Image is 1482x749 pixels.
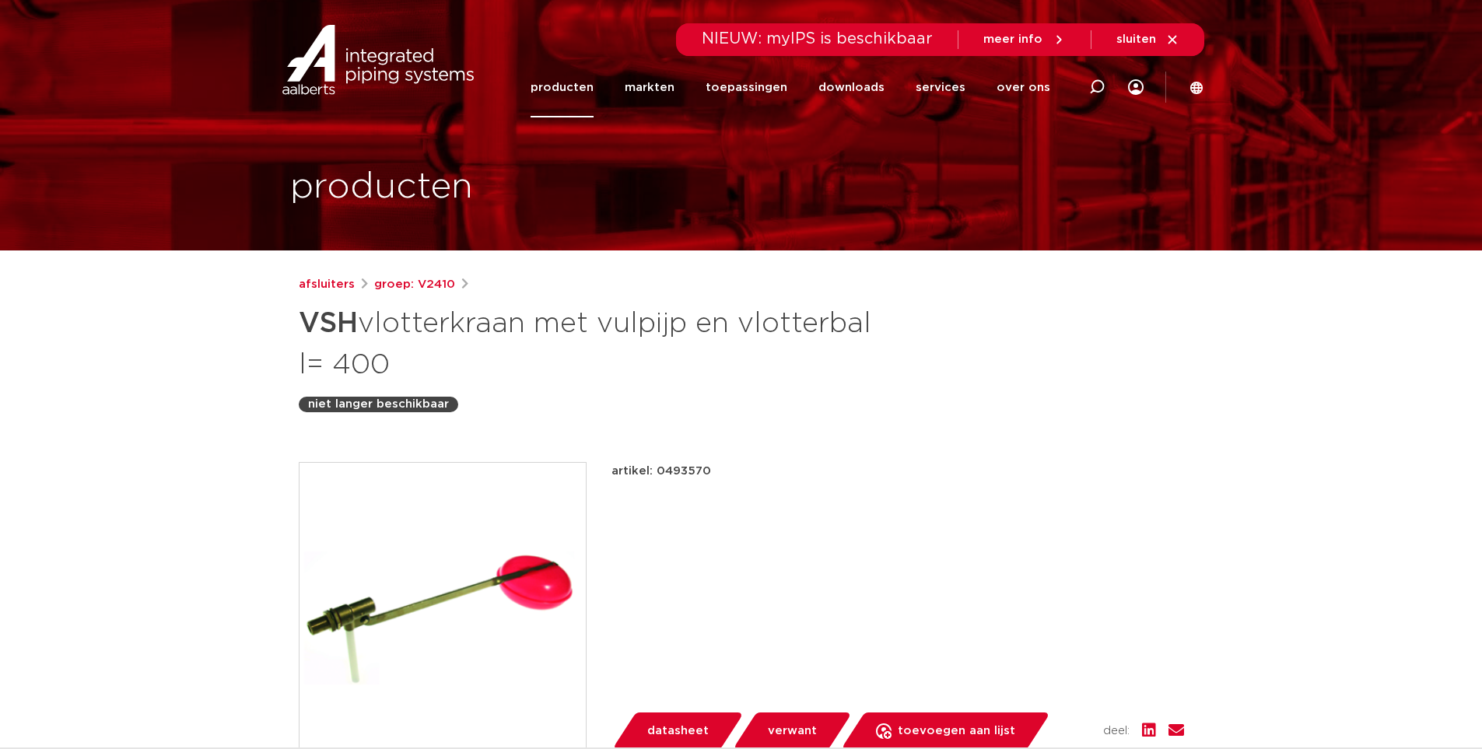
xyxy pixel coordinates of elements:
[299,310,358,338] strong: VSH
[1116,33,1179,47] a: sluiten
[818,58,885,117] a: downloads
[299,275,355,294] a: afsluiters
[983,33,1066,47] a: meer info
[768,719,817,744] span: verwant
[1103,722,1130,740] span: deel:
[1116,33,1156,45] span: sluiten
[374,275,455,294] a: groep: V2410
[898,719,1015,744] span: toevoegen aan lijst
[916,58,965,117] a: services
[290,163,473,212] h1: producten
[300,463,586,749] img: Product Image for VSH vlotterkraan met vulpijp en vlotterbal l= 400
[702,31,933,47] span: NIEUW: myIPS is beschikbaar
[997,58,1050,117] a: over ons
[625,58,674,117] a: markten
[983,33,1042,45] span: meer info
[706,58,787,117] a: toepassingen
[299,300,883,384] h1: vlotterkraan met vulpijp en vlotterbal l= 400
[611,462,711,481] p: artikel: 0493570
[531,58,1050,117] nav: Menu
[308,395,449,414] p: niet langer beschikbaar
[647,719,709,744] span: datasheet
[531,58,594,117] a: producten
